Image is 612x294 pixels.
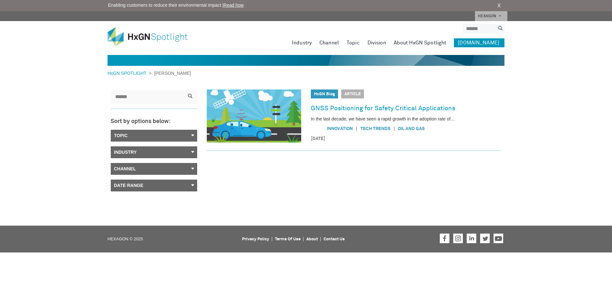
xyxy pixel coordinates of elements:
[480,234,490,243] a: Hexagon on Twitter
[394,38,447,47] a: About HxGN Spotlight
[347,38,360,47] a: Topic
[341,89,364,98] span: Article
[111,130,197,142] a: Topic
[108,70,191,77] div: >
[275,237,301,241] a: Terms Of Use
[108,71,149,76] a: HxGN SPOTLIGHT
[314,92,335,96] a: HxGN Blog
[453,234,463,243] a: Hexagon on Instagram
[360,127,391,131] a: Tech Trends
[311,135,501,142] time: [DATE]
[353,125,360,132] span: |
[111,163,197,175] a: Channel
[467,234,476,243] a: Hexagon on LinkedIn
[475,11,507,21] a: HEXAGON
[454,38,504,47] a: [DOMAIN_NAME]
[108,27,197,46] img: HxGN Spotlight
[152,71,191,76] span: [PERSON_NAME]
[306,237,318,241] a: About
[440,234,449,243] a: Hexagon on Facebook
[108,235,238,251] p: HEXAGON © 2025
[111,119,197,125] h3: Sort by options below:
[367,38,386,47] a: Division
[319,38,339,47] a: Channel
[494,234,503,243] a: Hexagon on Youtube
[111,146,197,158] a: Industry
[324,237,345,241] a: Contact Us
[311,116,501,122] p: In the last decade, we have seen a rapid growth in the adoption rate of…
[111,180,197,191] a: Date Range
[398,127,425,131] a: Oil and gas
[327,127,353,131] a: Innovation
[223,3,244,8] a: Read how
[292,38,312,47] a: Industry
[108,2,244,9] span: Enabling customers to reduce their environmental impact |
[242,237,269,241] a: Privacy Policy
[207,89,301,143] img: GNSS Positioning for Safety Critical Applications
[311,103,455,113] a: GNSS Positioning for Safety Critical Applications
[497,2,501,10] a: X
[391,125,398,132] span: |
